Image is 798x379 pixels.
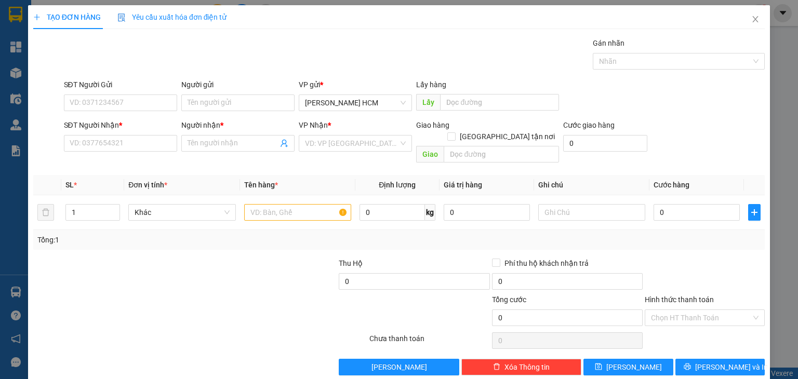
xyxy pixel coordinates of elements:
span: [GEOGRAPHIC_DATA] tận nơi [456,131,559,142]
th: Ghi chú [534,175,649,195]
span: [PERSON_NAME] [606,361,662,373]
span: Tổng cước [492,295,526,304]
span: Yêu cầu xuất hóa đơn điện tử [117,13,227,21]
div: Chưa thanh toán [368,333,490,351]
input: Ghi Chú [538,204,645,221]
span: Giao hàng [416,121,449,129]
span: kg [425,204,435,221]
span: Phí thu hộ khách nhận trả [500,258,593,269]
span: Đơn vị tính [128,181,167,189]
button: [PERSON_NAME] [339,359,459,375]
span: user-add [280,139,288,147]
button: delete [37,204,54,221]
button: printer[PERSON_NAME] và In [675,359,765,375]
label: Hình thức thanh toán [645,295,714,304]
label: Cước giao hàng [563,121,615,129]
div: VP gửi [299,79,412,90]
input: Dọc đường [440,94,559,111]
span: plus [749,208,760,216]
span: plus [33,13,41,21]
label: Gán nhãn [593,39,624,47]
input: VD: Bàn, Ghế [244,204,351,221]
button: deleteXóa Thông tin [461,359,581,375]
span: printer [684,363,691,371]
span: Định lượng [379,181,416,189]
span: Cước hàng [654,181,689,189]
img: icon [117,13,126,22]
span: TẠO ĐƠN HÀNG [33,13,101,21]
div: Tổng: 1 [37,234,309,246]
div: Người gửi [181,79,295,90]
span: Giá trị hàng [444,181,482,189]
input: Cước giao hàng [563,135,647,152]
span: SL [65,181,74,189]
span: Xóa Thông tin [504,361,550,373]
span: VP Nhận [299,121,328,129]
div: SĐT Người Gửi [64,79,177,90]
span: Khác [135,205,229,220]
span: delete [493,363,500,371]
span: Trần Phú HCM [305,95,406,111]
input: 0 [444,204,530,221]
button: plus [748,204,761,221]
input: Dọc đường [444,146,559,163]
span: save [595,363,602,371]
div: SĐT Người Nhận [64,119,177,131]
span: close [751,15,760,23]
button: Close [741,5,770,34]
span: Lấy [416,94,440,111]
span: [PERSON_NAME] và In [695,361,768,373]
span: [PERSON_NAME] [371,361,427,373]
span: Giao [416,146,444,163]
div: Người nhận [181,119,295,131]
button: save[PERSON_NAME] [583,359,673,375]
span: Thu Hộ [339,259,363,267]
span: Tên hàng [244,181,278,189]
span: Lấy hàng [416,80,446,89]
